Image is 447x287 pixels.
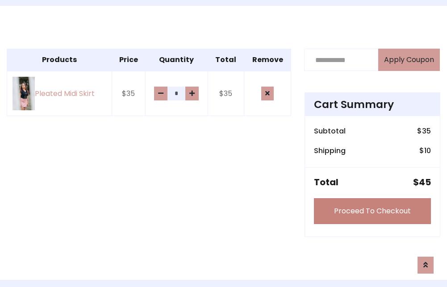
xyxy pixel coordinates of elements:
th: Remove [244,49,291,71]
h6: Subtotal [314,127,346,135]
h4: Cart Summary [314,98,431,111]
button: Apply Coupon [378,49,440,71]
th: Total [208,49,244,71]
td: $35 [208,71,244,116]
a: Pleated Midi Skirt [13,77,106,110]
th: Quantity [145,49,208,71]
h6: $ [419,146,431,155]
h6: Shipping [314,146,346,155]
th: Products [7,49,112,71]
h5: Total [314,177,338,187]
td: $35 [112,71,145,116]
span: 45 [419,176,431,188]
span: 35 [422,126,431,136]
h5: $ [413,177,431,187]
h6: $ [417,127,431,135]
th: Price [112,49,145,71]
a: Proceed To Checkout [314,198,431,224]
span: 10 [424,146,431,156]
